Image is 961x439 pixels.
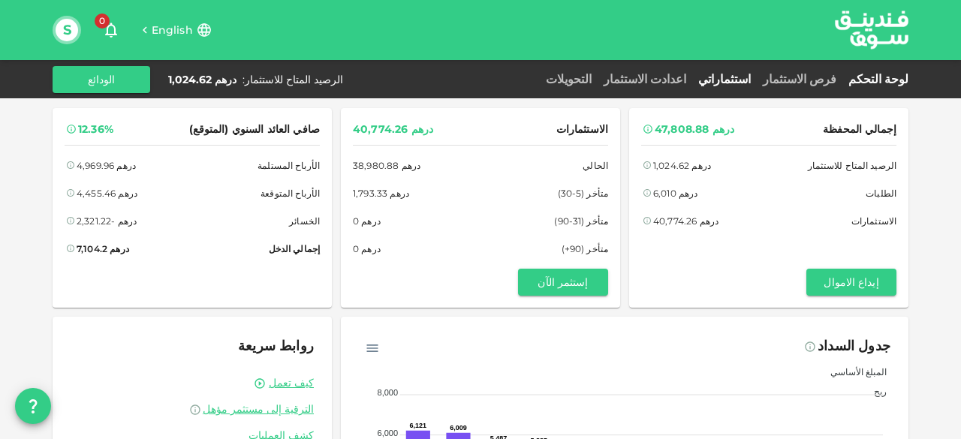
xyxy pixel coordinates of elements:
span: صافي العائد السنوي (المتوقع) [189,120,320,139]
span: الرصيد المتاح للاستثمار [808,158,896,173]
div: درهم 1,024.62 [168,72,236,87]
span: الأرباح المتوقعة [261,185,320,201]
span: الاستثمارات [556,120,608,139]
button: الودائع [53,66,150,93]
a: استثماراتي [692,72,757,86]
div: 12.36% [78,120,113,139]
a: الترقية إلى مستثمر مؤهل [71,402,314,416]
span: 0 [95,14,110,29]
span: إجمالي الدخل [269,241,320,257]
button: S [56,19,78,41]
span: الحالي [583,158,608,173]
a: فرص الاستثمار [757,72,842,86]
span: المبلغ الأساسي [819,366,887,377]
div: درهم 40,774.26 [653,213,718,229]
a: كيف تعمل [269,376,314,390]
a: التحويلات [540,72,598,86]
div: درهم 4,455.46 [77,185,137,201]
span: الترقية إلى مستثمر مؤهل [203,402,314,416]
div: الرصيد المتاح للاستثمار : [243,72,343,87]
span: الأرباح المستلمة [258,158,320,173]
div: جدول السداد [818,335,890,359]
div: درهم 1,024.62 [653,158,711,173]
span: ربح [863,386,887,397]
span: متأخر (5-30) [558,185,608,201]
div: درهم 40,774.26 [353,120,433,139]
span: الخسائر [289,213,320,229]
span: روابط سريعة [238,338,314,354]
span: متأخر (90+) [562,241,608,257]
a: logo [835,1,908,59]
div: درهم 7,104.2 [77,241,129,257]
a: لوحة التحكم [842,72,908,86]
button: إستثمر الآن [518,269,608,296]
span: متأخر (31-90) [554,213,608,229]
div: درهم 1,793.33 [353,185,409,201]
div: درهم 47,808.88 [655,120,734,139]
img: logo [815,1,928,59]
button: question [15,388,51,424]
button: إيداع الاموال [806,269,896,296]
a: اعدادت الاستثمار [598,72,692,86]
div: درهم 0 [353,241,381,257]
div: درهم -2,321.22 [77,213,137,229]
div: درهم 0 [353,213,381,229]
span: الطلبات [866,185,896,201]
tspan: 6,000 [378,428,399,437]
div: درهم 6,010 [653,185,698,201]
span: الاستثمارات [851,213,896,229]
button: 0 [96,15,126,45]
tspan: 8,000 [378,388,399,397]
span: إجمالي المحفظة [823,120,896,139]
span: English [152,23,193,37]
div: درهم 4,969.96 [77,158,136,173]
div: درهم 38,980.88 [353,158,420,173]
